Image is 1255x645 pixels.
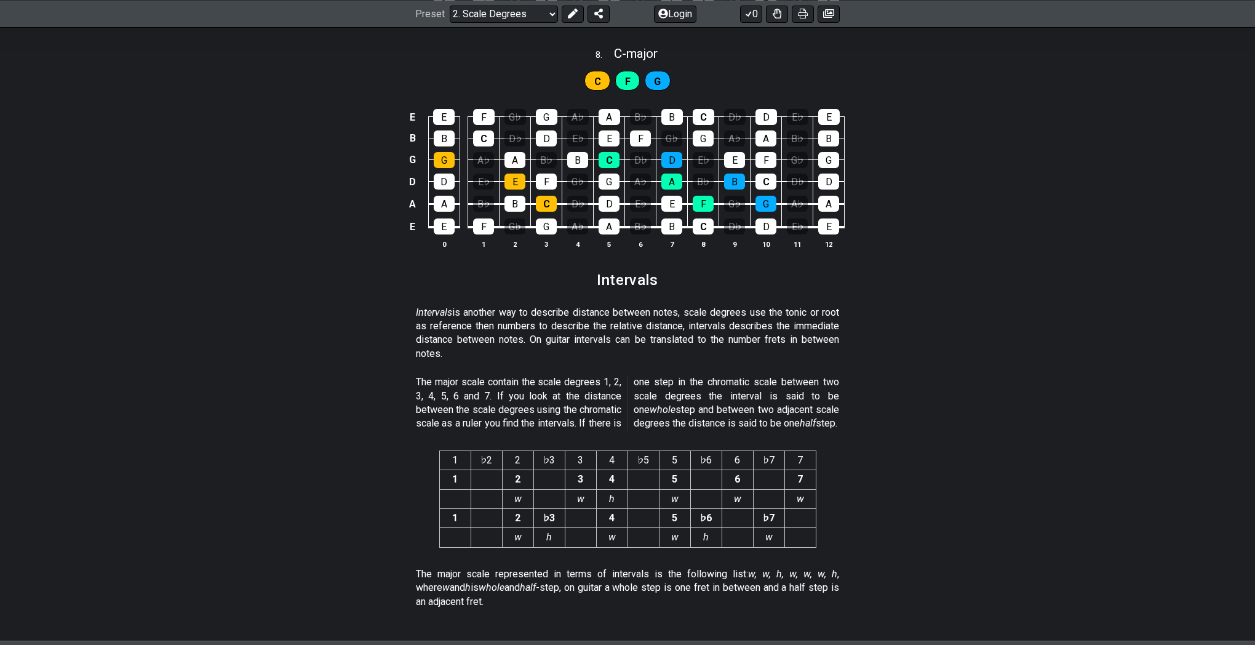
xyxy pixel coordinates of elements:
[416,567,839,609] p: The major scale represented in terms of intervals is the following list: , where and is and -step...
[693,109,714,125] div: C
[787,152,808,168] div: G♭
[588,5,610,22] button: Share Preset
[693,152,714,168] div: E♭
[567,218,588,234] div: A♭
[434,218,455,234] div: E
[500,238,531,250] th: 2
[719,238,751,250] th: 9
[765,531,773,543] em: w
[609,493,615,505] em: h
[473,130,494,146] div: C
[596,49,614,62] span: 8 .
[473,152,494,168] div: A♭
[415,8,445,20] span: Preset
[599,174,620,190] div: G
[671,531,679,543] em: w
[434,196,455,212] div: A
[596,451,627,470] th: 4
[792,5,814,22] button: Print
[567,109,589,125] div: A♭
[703,531,709,543] em: h
[504,152,525,168] div: A
[766,5,788,22] button: Toggle Dexterity for all fretkits
[405,149,420,170] td: G
[434,130,455,146] div: B
[536,218,557,234] div: G
[405,193,420,215] td: A
[625,238,656,250] th: 6
[724,174,745,190] div: B
[504,109,526,125] div: G♭
[468,238,500,250] th: 1
[661,109,683,125] div: B
[609,512,615,524] strong: 4
[514,531,522,543] em: w
[567,174,588,190] div: G♭
[722,451,753,470] th: 6
[724,196,745,212] div: G♭
[562,5,584,22] button: Edit Preset
[755,218,776,234] div: D
[763,512,775,524] strong: ♭7
[536,196,557,212] div: C
[599,130,620,146] div: E
[565,451,596,470] th: 3
[405,215,420,238] td: E
[797,473,803,485] strong: 7
[504,130,525,146] div: D♭
[515,512,520,524] strong: 2
[818,152,839,168] div: G
[661,174,682,190] div: A
[594,238,625,250] th: 5
[536,174,557,190] div: F
[567,130,588,146] div: E♭
[504,196,525,212] div: B
[416,306,452,318] em: Intervals
[439,451,471,470] th: 1
[782,238,813,250] th: 11
[672,512,677,524] strong: 5
[533,451,565,470] th: ♭3
[724,218,745,234] div: D♭
[755,109,777,125] div: D
[797,493,804,505] em: w
[654,73,661,90] span: First enable full edit mode to edit
[567,152,588,168] div: B
[630,174,651,190] div: A♭
[625,73,631,90] span: First enable full edit mode to edit
[609,473,615,485] strong: 4
[608,531,616,543] em: w
[479,582,504,593] em: whole
[656,238,688,250] th: 7
[471,451,502,470] th: ♭2
[567,196,588,212] div: D♭
[599,152,620,168] div: C
[787,174,808,190] div: D♭
[693,218,714,234] div: C
[672,473,677,485] strong: 5
[473,218,494,234] div: F
[405,127,420,149] td: B
[818,5,840,22] button: Create image
[784,451,816,470] th: 7
[428,238,460,250] th: 0
[536,152,557,168] div: B♭
[630,218,651,234] div: B♭
[688,238,719,250] th: 8
[599,218,620,234] div: A
[735,473,740,485] strong: 6
[599,196,620,212] div: D
[755,130,776,146] div: A
[724,152,745,168] div: E
[599,109,620,125] div: A
[753,451,784,470] th: ♭7
[562,238,594,250] th: 4
[405,106,420,128] td: E
[473,109,495,125] div: F
[650,404,675,415] em: whole
[787,109,808,125] div: E♭
[661,130,682,146] div: G♭
[690,451,722,470] th: ♭6
[724,130,745,146] div: A♭
[700,512,712,524] strong: ♭6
